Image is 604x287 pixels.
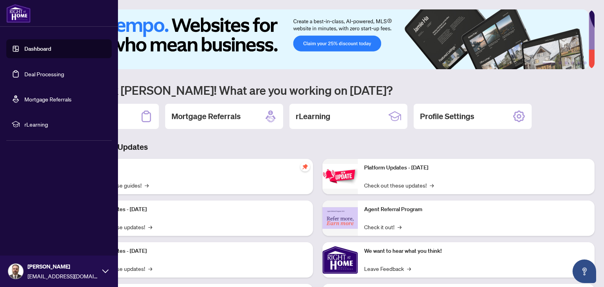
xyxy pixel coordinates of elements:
p: Agent Referral Program [364,205,588,214]
span: [EMAIL_ADDRESS][DOMAIN_NAME] [28,272,98,280]
a: Mortgage Referrals [24,96,72,103]
span: rLearning [24,120,106,129]
p: Platform Updates - [DATE] [83,205,307,214]
span: pushpin [300,162,310,171]
span: → [148,264,152,273]
span: → [148,223,152,231]
span: [PERSON_NAME] [28,262,98,271]
span: → [398,223,401,231]
p: We want to hear what you think! [364,247,588,256]
img: logo [6,4,31,23]
h1: Welcome back [PERSON_NAME]! What are you working on [DATE]? [41,83,595,98]
h3: Brokerage & Industry Updates [41,142,595,153]
img: Profile Icon [8,264,23,279]
img: Slide 0 [41,9,589,69]
button: 2 [558,61,562,64]
span: → [407,264,411,273]
button: 6 [584,61,587,64]
img: Agent Referral Program [322,207,358,229]
h2: Profile Settings [420,111,474,122]
a: Dashboard [24,45,51,52]
a: Deal Processing [24,70,64,77]
button: 3 [565,61,568,64]
img: We want to hear what you think! [322,242,358,278]
p: Self-Help [83,164,307,172]
h2: Mortgage Referrals [171,111,241,122]
a: Check out these updates!→ [364,181,434,189]
button: Open asap [573,259,596,283]
p: Platform Updates - [DATE] [83,247,307,256]
img: Platform Updates - June 23, 2025 [322,164,358,189]
p: Platform Updates - [DATE] [364,164,588,172]
button: 4 [571,61,574,64]
button: 5 [577,61,580,64]
a: Check it out!→ [364,223,401,231]
h2: rLearning [296,111,330,122]
button: 1 [543,61,555,64]
span: → [430,181,434,189]
a: Leave Feedback→ [364,264,411,273]
span: → [145,181,149,189]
